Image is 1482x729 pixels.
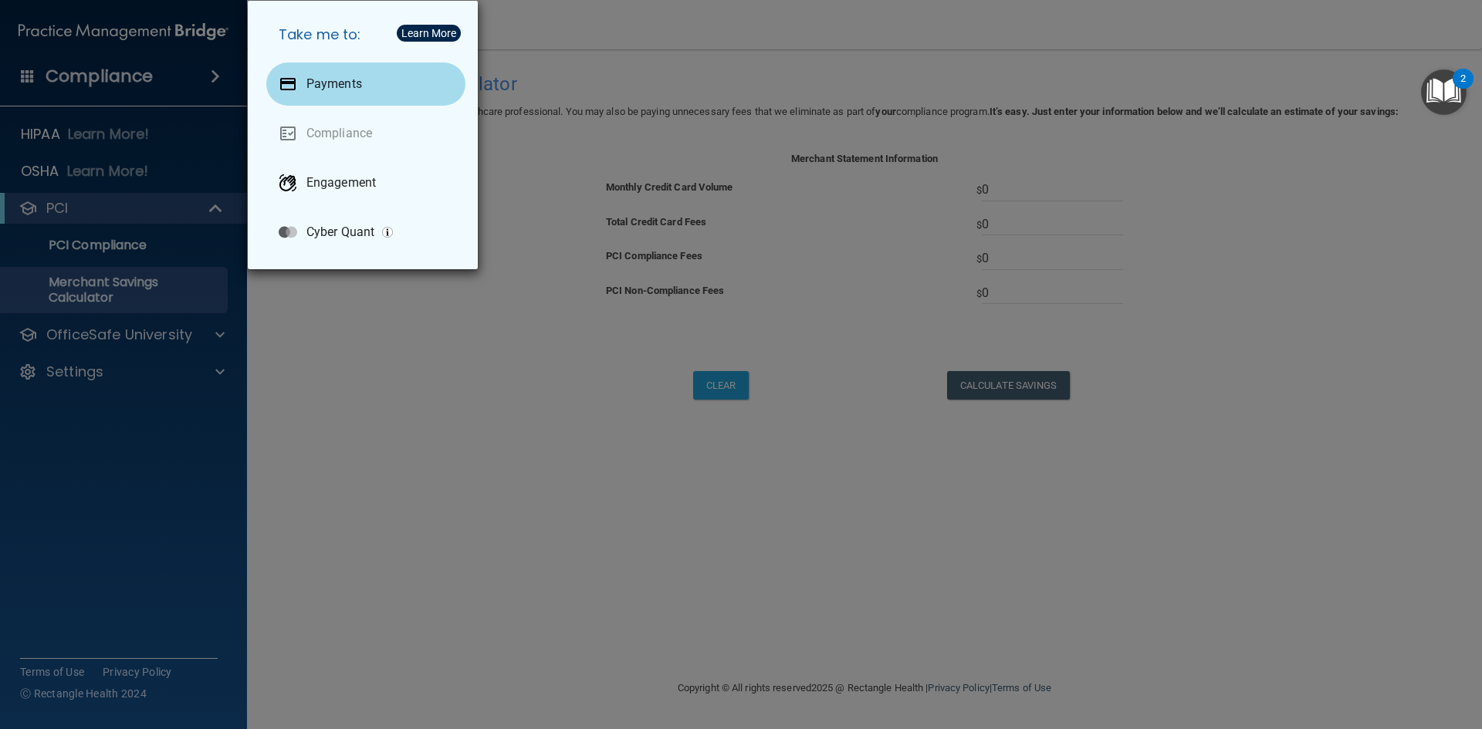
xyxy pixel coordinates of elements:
[266,211,465,254] a: Cyber Quant
[1421,69,1467,115] button: Open Resource Center, 2 new notifications
[266,13,465,56] h5: Take me to:
[1215,619,1463,681] iframe: Drift Widget Chat Controller
[266,112,465,155] a: Compliance
[401,28,456,39] div: Learn More
[266,161,465,204] a: Engagement
[306,175,376,191] p: Engagement
[266,62,465,106] a: Payments
[397,25,461,42] button: Learn More
[306,76,362,92] p: Payments
[1460,79,1466,99] div: 2
[306,224,374,240] p: Cyber Quant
